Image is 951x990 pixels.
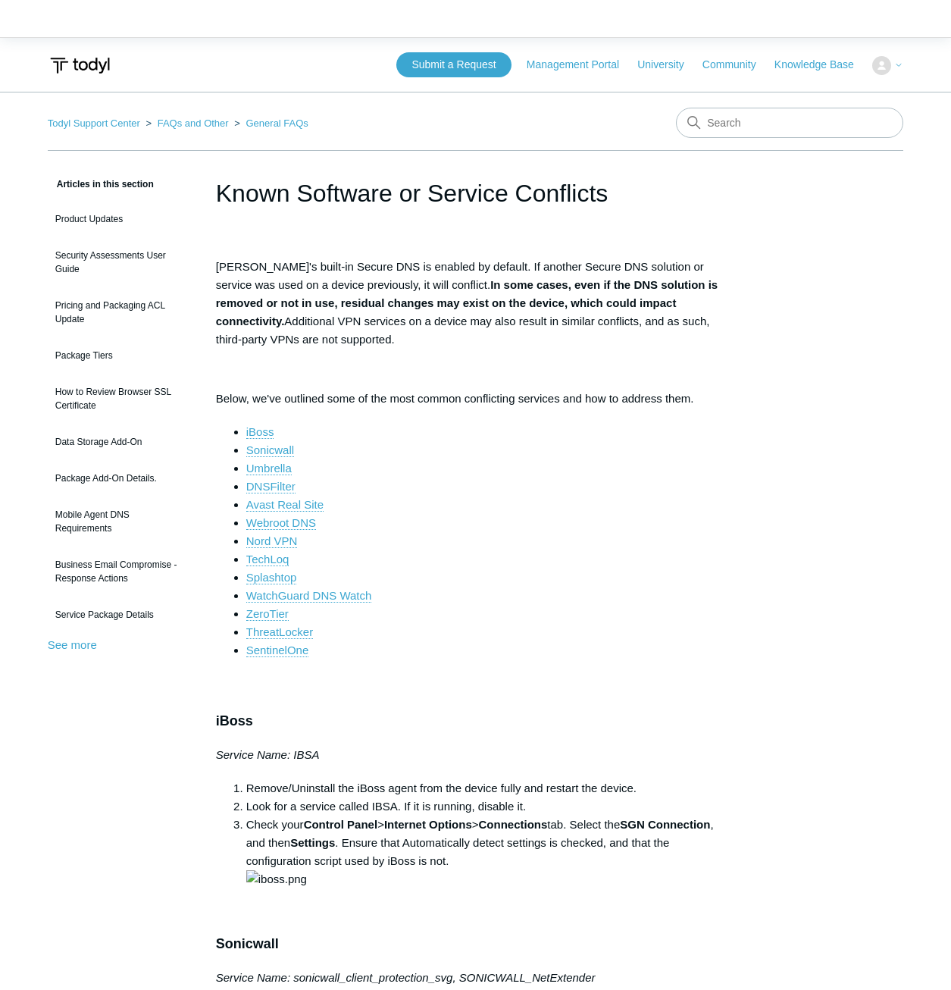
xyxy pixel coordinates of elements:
h3: Sonicwall [216,933,735,955]
a: ZeroTier [246,607,289,621]
li: Todyl Support Center [48,117,143,129]
li: FAQs and Other [143,117,232,129]
a: WatchGuard DNS Watch [246,589,372,603]
a: Submit a Request [396,52,511,77]
a: Umbrella [246,462,292,475]
a: Business Email Compromise - Response Actions [48,550,193,593]
em: Service Name: sonicwall_client_protection_svg, SONICWALL_NetExtender [216,971,596,984]
strong: In some cases, even if the DNS solution is removed or not in use, residual changes may exist on t... [216,278,718,327]
a: Splashtop [246,571,297,584]
a: Community [702,57,771,73]
li: Look for a service called IBSA. If it is running, disable it. [246,797,735,816]
a: SentinelOne [246,644,309,657]
a: Package Add-On Details. [48,464,193,493]
a: Nord VPN [246,534,298,548]
strong: Connections [479,818,548,831]
span: Articles in this section [48,179,154,190]
strong: SGN Connection [620,818,710,831]
a: TechLoq [246,553,289,566]
a: Avast Real Site [246,498,324,512]
strong: Settings [290,836,335,849]
a: See more [48,638,97,651]
a: Product Updates [48,205,193,233]
a: How to Review Browser SSL Certificate [48,378,193,420]
h3: iBoss [216,710,735,732]
a: Mobile Agent DNS Requirements [48,500,193,543]
a: iBoss [246,425,274,439]
p: [PERSON_NAME]'s built-in Secure DNS is enabled by default. If another Secure DNS solution or serv... [216,258,735,349]
a: Service Package Details [48,600,193,629]
a: Data Storage Add-On [48,428,193,456]
img: Todyl Support Center Help Center home page [48,52,112,80]
a: ThreatLocker [246,625,313,639]
a: Management Portal [527,57,634,73]
strong: Control Panel [304,818,378,831]
em: Service Name: IBSA [216,748,320,761]
h1: Known Software or Service Conflicts [216,175,735,211]
a: FAQs and Other [158,117,229,129]
a: DNSFilter [246,480,296,493]
strong: Internet Options [384,818,472,831]
img: iboss.png [246,870,307,888]
a: Package Tiers [48,341,193,370]
li: General FAQs [231,117,308,129]
a: Pricing and Packaging ACL Update [48,291,193,334]
a: Knowledge Base [774,57,869,73]
p: Below, we've outlined some of the most common conflicting services and how to address them. [216,390,735,408]
a: Webroot DNS [246,516,316,530]
li: Remove/Uninstall the iBoss agent from the device fully and restart the device. [246,779,735,797]
a: Todyl Support Center [48,117,140,129]
li: Check your > > tab. Select the , and then . Ensure that Automatically detect settings is checked,... [246,816,735,888]
input: Search [676,108,903,138]
a: Security Assessments User Guide [48,241,193,284]
a: Sonicwall [246,443,294,457]
a: General FAQs [246,117,308,129]
a: University [637,57,699,73]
